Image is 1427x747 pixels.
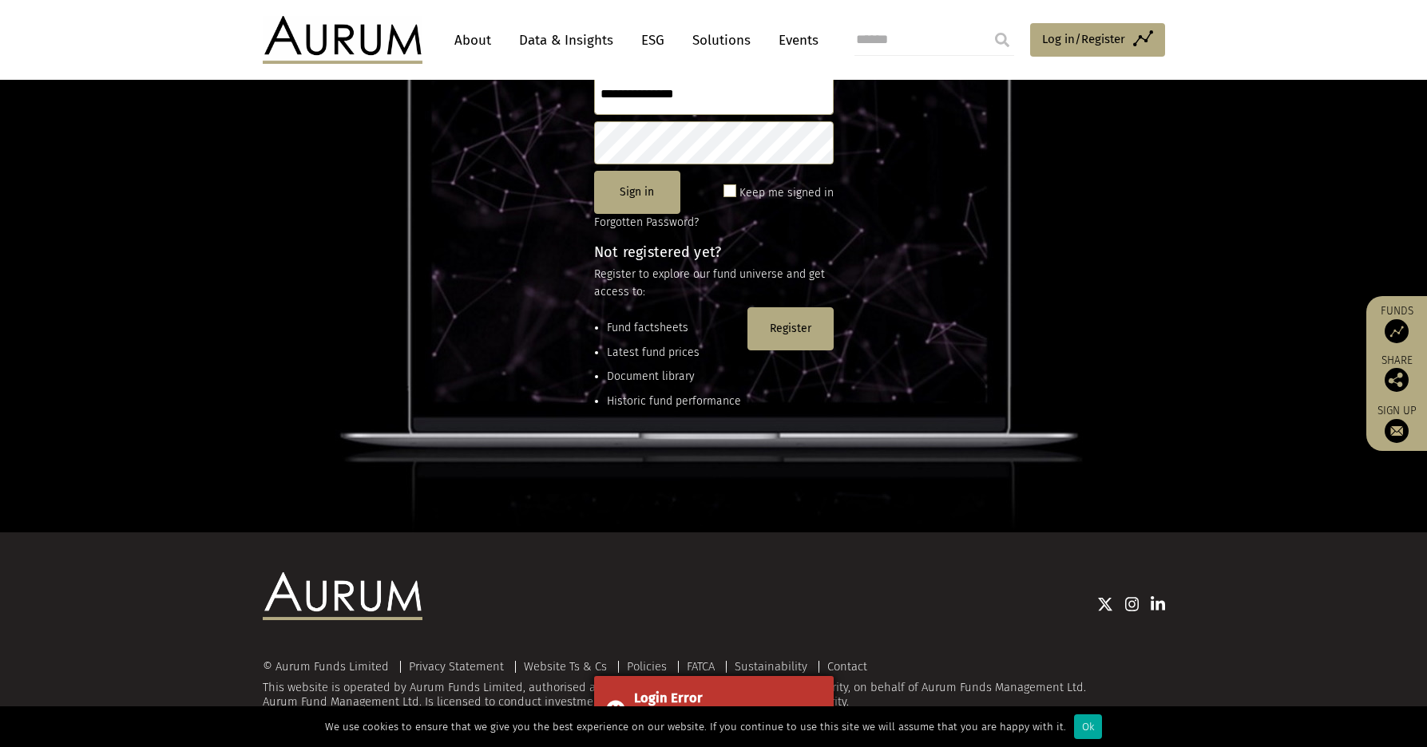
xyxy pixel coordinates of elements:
[524,659,607,674] a: Website Ts & Cs
[1030,23,1165,57] a: Log in/Register
[446,26,499,55] a: About
[594,245,834,259] h4: Not registered yet?
[747,307,834,350] button: Register
[263,660,1165,709] div: This website is operated by Aurum Funds Limited, authorised and regulated by the Financial Conduc...
[633,26,672,55] a: ESG
[627,659,667,674] a: Policies
[594,171,680,214] button: Sign in
[1151,596,1165,612] img: Linkedin icon
[735,659,807,674] a: Sustainability
[263,572,422,620] img: Aurum Logo
[263,16,422,64] img: Aurum
[1385,368,1409,392] img: Share this post
[1374,355,1419,392] div: Share
[634,688,822,709] div: Login Error
[684,26,759,55] a: Solutions
[511,26,621,55] a: Data & Insights
[409,659,504,674] a: Privacy Statement
[1385,319,1409,343] img: Access Funds
[607,344,741,362] li: Latest fund prices
[263,661,397,673] div: © Aurum Funds Limited
[771,26,819,55] a: Events
[1097,596,1113,612] img: Twitter icon
[1374,404,1419,443] a: Sign up
[739,184,834,203] label: Keep me signed in
[1042,30,1125,49] span: Log in/Register
[607,319,741,337] li: Fund factsheets
[607,393,741,410] li: Historic fund performance
[1385,419,1409,443] img: Sign up to our newsletter
[594,215,699,229] a: Forgotten Password?
[986,24,1018,56] input: Submit
[687,659,715,674] a: FATCA
[827,659,867,674] a: Contact
[1125,596,1140,612] img: Instagram icon
[1074,714,1102,739] div: Ok
[607,368,741,385] li: Document library
[594,266,834,302] p: Register to explore our fund universe and get access to:
[1374,304,1419,343] a: Funds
